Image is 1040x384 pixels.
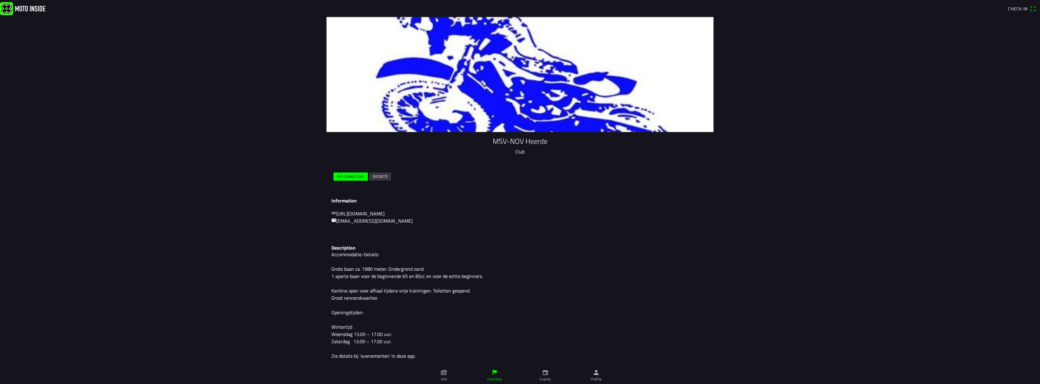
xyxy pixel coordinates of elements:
[1005,3,1039,14] a: Check-inqr scanner
[441,376,447,382] ion-label: Info
[331,217,413,224] a: mail[EMAIL_ADDRESS][DOMAIN_NAME]
[333,173,368,181] ion-button: Information
[491,369,498,376] ion-icon: flag
[542,369,549,376] ion-icon: calendar
[1008,5,1028,12] span: Check-in
[331,137,709,146] h1: MSV-NOV Heerde
[591,376,602,382] ion-label: Profile
[331,198,709,204] h3: Information
[331,245,709,251] h3: Description
[593,369,600,376] ion-icon: person
[487,376,502,382] ion-label: Facilities
[331,211,336,215] ion-icon: link
[369,173,391,181] ion-button: Events
[331,218,336,223] ion-icon: mail
[331,210,385,217] a: link[URL][DOMAIN_NAME]
[440,369,447,376] ion-icon: paper
[540,376,551,382] ion-label: Events
[331,148,709,155] p: Club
